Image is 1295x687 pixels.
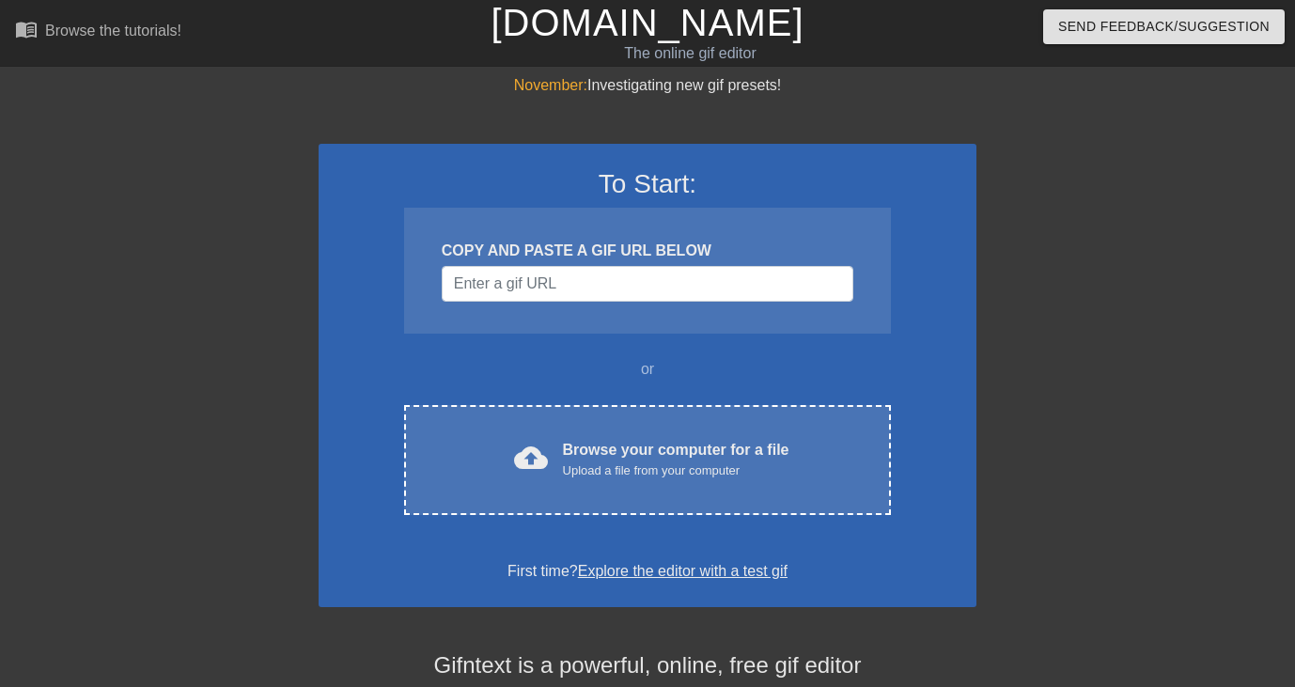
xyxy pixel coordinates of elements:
[491,2,804,43] a: [DOMAIN_NAME]
[367,358,928,381] div: or
[319,652,976,679] h4: Gifntext is a powerful, online, free gif editor
[441,42,939,65] div: The online gif editor
[514,441,548,475] span: cloud_upload
[563,461,789,480] div: Upload a file from your computer
[514,77,587,93] span: November:
[1058,15,1270,39] span: Send Feedback/Suggestion
[563,439,789,480] div: Browse your computer for a file
[15,18,181,47] a: Browse the tutorials!
[319,74,976,97] div: Investigating new gif presets!
[343,560,952,583] div: First time?
[45,23,181,39] div: Browse the tutorials!
[442,240,853,262] div: COPY AND PASTE A GIF URL BELOW
[15,18,38,40] span: menu_book
[578,563,788,579] a: Explore the editor with a test gif
[343,168,952,200] h3: To Start:
[1043,9,1285,44] button: Send Feedback/Suggestion
[442,266,853,302] input: Username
